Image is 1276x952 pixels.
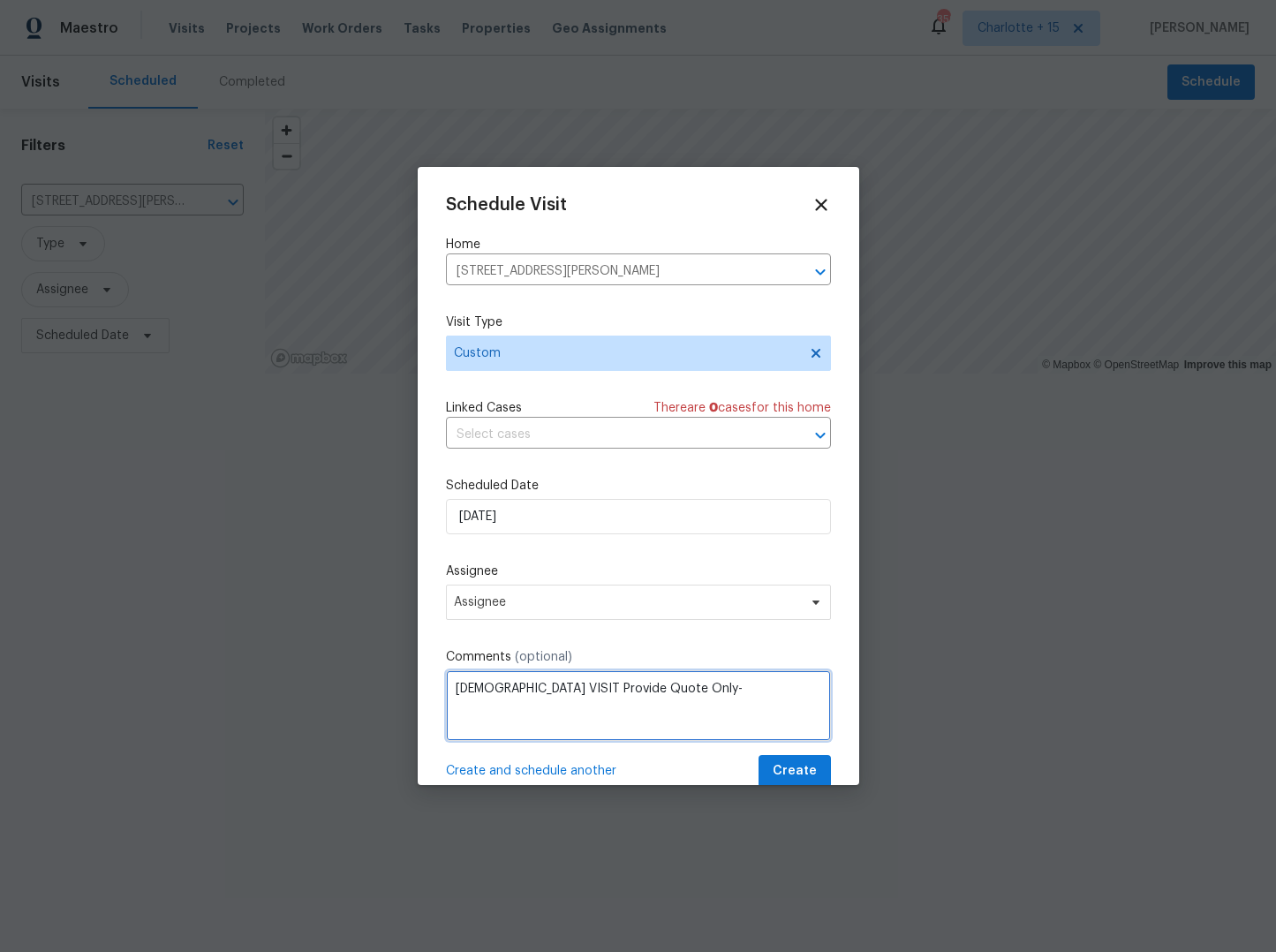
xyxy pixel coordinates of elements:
[446,477,831,495] label: Scheduled Date
[446,236,831,253] label: Home
[446,499,831,534] input: M/D/YYYY
[446,258,781,285] input: Enter in an address
[773,760,817,782] span: Create
[454,595,800,609] span: Assignee
[808,423,833,448] button: Open
[446,421,781,449] input: Select cases
[446,670,831,741] textarea: [DEMOGRAPHIC_DATA] VISIT Provide Quote Only-
[653,399,831,417] span: There are case s for this home
[709,402,718,414] span: 0
[446,648,831,666] label: Comments
[446,563,831,580] label: Assignee
[759,755,831,788] button: Create
[446,196,567,214] span: Schedule Visit
[515,651,572,663] span: (optional)
[446,399,522,417] span: Linked Cases
[446,314,831,331] label: Visit Type
[808,260,833,284] button: Open
[454,344,797,362] span: Custom
[446,762,616,780] span: Create and schedule another
[812,195,831,215] span: Close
